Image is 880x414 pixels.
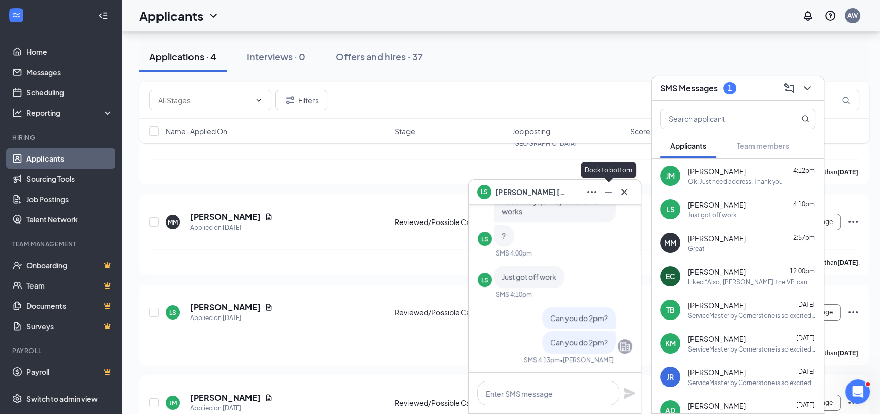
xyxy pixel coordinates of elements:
button: Ellipses [584,184,600,200]
h5: [PERSON_NAME] [190,211,261,222]
span: Job posting [512,126,550,136]
svg: MagnifyingGlass [801,115,809,123]
div: Applied on [DATE] [190,222,273,233]
button: Cross [616,184,633,200]
a: Sourcing Tools [26,169,113,189]
div: SMS 4:13pm [524,356,560,364]
svg: ChevronDown [207,10,219,22]
div: MM [664,238,676,248]
a: Talent Network [26,209,113,230]
span: [PERSON_NAME] [688,233,746,243]
svg: Notifications [802,10,814,22]
a: PayrollCrown [26,362,113,382]
div: TB [666,305,675,315]
div: Reporting [26,108,114,118]
svg: ComposeMessage [783,82,795,94]
div: Switch to admin view [26,394,98,404]
div: Applied on [DATE] [190,313,273,323]
svg: Cross [618,186,631,198]
b: [DATE] [837,168,858,176]
div: Reviewed/Possible Candidate [395,398,506,408]
span: [PERSON_NAME] [688,267,746,277]
svg: QuestionInfo [824,10,836,22]
div: Reviewed/Possible Candidate [395,217,506,227]
span: 12:00pm [790,267,815,275]
svg: ChevronDown [255,96,263,104]
span: 4:12pm [793,167,815,174]
div: LS [169,308,176,317]
span: [DATE] [796,401,815,409]
div: Hiring [12,133,111,142]
button: ComposeMessage [781,80,797,97]
div: AW [847,11,858,20]
svg: MagnifyingGlass [842,96,850,104]
svg: Filter [284,94,296,106]
div: Applications · 4 [149,50,216,63]
span: [PERSON_NAME] [688,166,746,176]
svg: Minimize [602,186,614,198]
span: Can you do 2pm? [550,313,608,323]
div: MM [168,218,178,227]
div: Applied on [DATE] [190,403,273,413]
svg: WorkstreamLogo [11,10,21,20]
a: Job Postings [26,189,113,209]
div: LS [481,235,488,243]
span: [PERSON_NAME] [688,401,746,411]
div: Offers and hires · 37 [336,50,423,63]
svg: Ellipses [847,306,859,319]
span: [DATE] [796,334,815,342]
a: TeamCrown [26,275,113,296]
b: [DATE] [837,259,858,266]
svg: ChevronDown [801,82,813,94]
svg: Collapse [98,11,108,21]
h5: [PERSON_NAME] [190,302,261,313]
span: Stage [395,126,415,136]
a: OnboardingCrown [26,255,113,275]
a: Applicants [26,148,113,169]
svg: Settings [12,394,22,404]
svg: Company [619,340,631,353]
span: [PERSON_NAME] [688,367,746,377]
svg: Document [265,394,273,402]
input: Search applicant [661,109,781,129]
a: Scheduling [26,82,113,103]
span: 4:10pm [793,200,815,208]
svg: Ellipses [586,186,598,198]
a: SurveysCrown [26,316,113,336]
div: Payroll [12,346,111,355]
h3: SMS Messages [660,83,718,94]
div: Great [688,244,705,253]
button: Filter Filters [275,90,327,110]
span: Can you do 2pm? [550,338,608,347]
svg: Document [265,303,273,311]
a: Home [26,42,113,62]
div: EC [666,271,675,281]
span: • [PERSON_NAME] [560,356,614,364]
div: ServiceMaster by Cornerstone is so excited for you to join our team! Do you know anyone else who ... [688,345,815,354]
svg: Analysis [12,108,22,118]
div: Interviews · 0 [247,50,305,63]
span: Just got off work [502,272,556,281]
iframe: Intercom live chat [845,379,870,404]
svg: Plane [623,387,636,399]
input: All Stages [158,94,250,106]
span: Score [630,126,650,136]
span: [PERSON_NAME] [GEOGRAPHIC_DATA] [495,186,567,198]
span: ? [502,231,506,240]
span: [PERSON_NAME] [688,200,746,210]
a: Messages [26,62,113,82]
div: Team Management [12,240,111,248]
span: Name · Applied On [166,126,227,136]
div: ServiceMaster by Cornerstone is so excited for you to join our team! Do you know anyone else who ... [688,311,815,320]
div: SMS 4:00pm [496,249,532,258]
button: Minimize [600,184,616,200]
div: Dock to bottom [581,162,636,178]
svg: Ellipses [847,216,859,228]
div: JM [169,399,177,407]
div: Reviewed/Possible Candidate [395,307,506,317]
div: Just got off work [688,211,737,219]
svg: Document [265,213,273,221]
span: [PERSON_NAME] [688,300,746,310]
div: JM [666,171,675,181]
